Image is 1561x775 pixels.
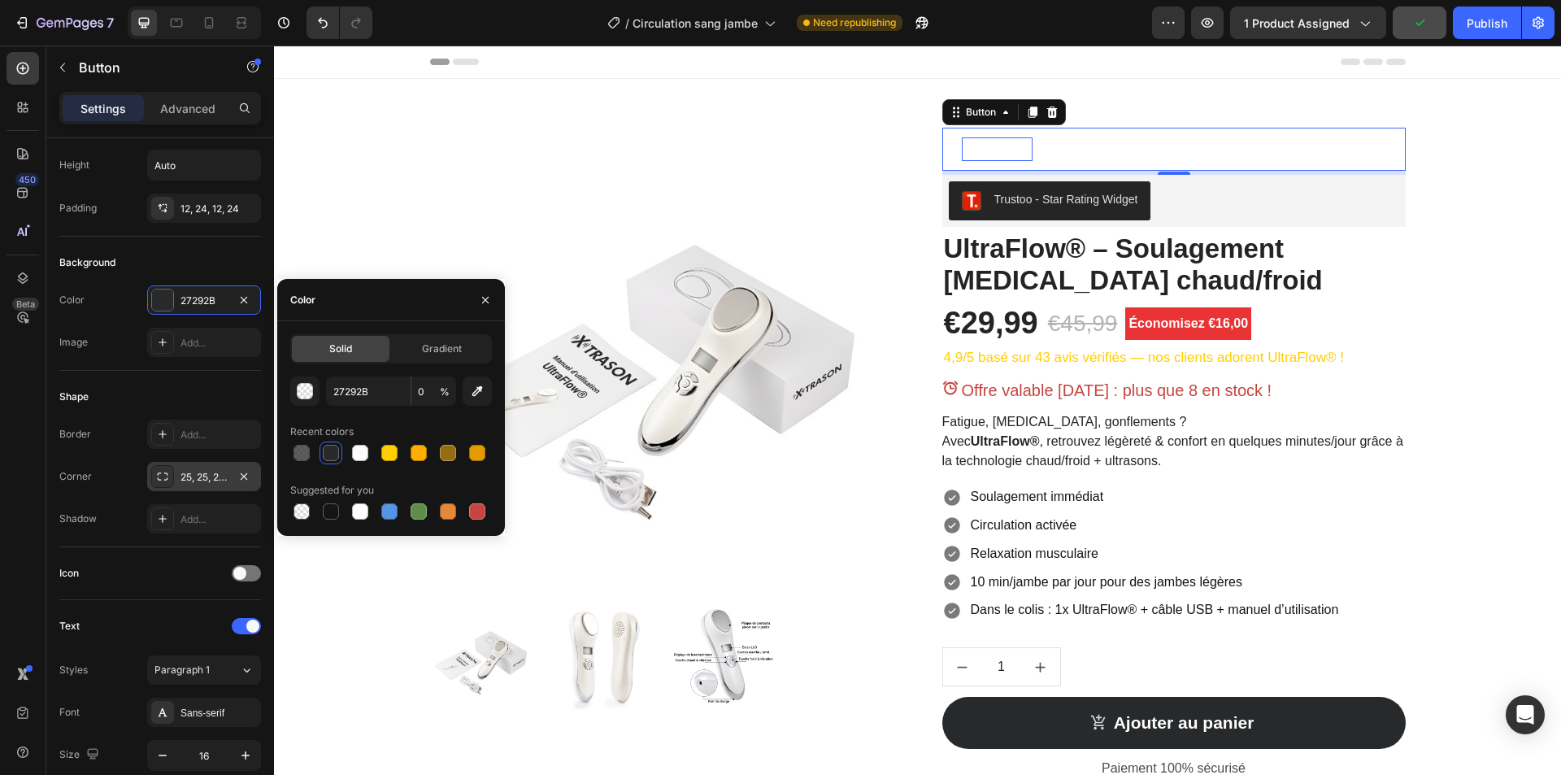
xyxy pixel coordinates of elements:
[708,603,747,640] input: quantity
[15,173,39,186] div: 450
[668,185,1132,253] h2: UltraFlow® – Soulagement [MEDICAL_DATA] chaud/froid
[625,15,629,32] span: /
[59,512,97,526] div: Shadow
[697,553,1065,577] p: Dans le colis : 1x UltraFlow® + câble USB + manuel d’utilisation
[274,46,1561,775] iframe: Design area
[160,100,215,117] p: Advanced
[688,92,759,115] p: Soldes d'été
[290,425,354,439] div: Recent colors
[180,470,228,485] div: 25, 25, 25, 25
[59,619,80,633] div: Text
[688,146,707,165] img: Trustoo.png
[670,712,1130,735] p: Paiement 100% sécurisé
[840,664,981,690] div: Ajouter au panier
[7,7,121,39] button: 7
[720,146,864,163] div: Trustoo - Star Rating Widget
[329,342,352,356] span: Solid
[697,468,1065,492] p: Circulation activée
[688,92,759,115] div: Rich Text Editor. Editing area: main
[326,377,411,406] input: Eg: FFFFFF
[688,330,998,359] p: Offre valable [DATE] : plus que 8 en stock !
[668,389,1129,422] p: Avec , retrouvez légèreté & confort en quelques minutes/jour grâce à la technologie chaud/froid +...
[440,385,450,399] span: %
[59,390,89,404] div: Shape
[697,389,766,403] strong: UltraFlow®
[147,655,261,685] button: Paragraph 1
[59,293,85,307] div: Color
[59,705,80,720] div: Font
[290,293,315,307] div: Color
[180,512,257,527] div: Add...
[697,525,1065,549] p: 10 min/jambe par jour pour des jambes légères
[1230,7,1386,39] button: 1 product assigned
[1506,695,1545,734] div: Open Intercom Messenger
[772,259,846,297] div: €45,99
[668,82,779,125] button: <p>Soldes d'été</p>
[59,566,79,581] div: Icon
[180,428,257,442] div: Add...
[59,158,89,172] div: Height
[668,651,1132,703] button: Ajouter au panier
[1453,7,1521,39] button: Publish
[697,497,1065,520] p: Relaxation musculaire
[107,13,114,33] p: 7
[180,202,257,216] div: 12, 24, 12, 24
[59,427,91,442] div: Border
[59,255,115,270] div: Background
[59,663,88,677] div: Styles
[689,59,725,74] div: Button
[12,298,39,311] div: Beta
[79,58,217,77] p: Button
[422,342,462,356] span: Gradient
[851,262,977,294] pre: Économisez €16,00
[59,201,97,216] div: Padding
[669,603,708,640] button: decrement
[668,258,766,298] div: €29,99
[1244,15,1350,32] span: 1 product assigned
[180,706,257,721] div: Sans-serif
[290,483,374,498] div: Suggested for you
[747,603,786,640] button: increment
[633,15,758,32] span: Circulation sang jambe
[307,7,372,39] div: Undo/Redo
[80,100,126,117] p: Settings
[670,300,1130,325] p: 4,9/5 basé sur 43 avis vérifiés — nos clients adorent UltraFlow® !
[1467,15,1507,32] div: Publish
[59,335,88,350] div: Image
[697,440,1065,464] p: Soulagement immédiat
[154,663,210,677] span: Paragraph 1
[59,744,102,766] div: Size
[675,136,877,175] button: Trustoo - Star Rating Widget
[813,15,896,30] span: Need republishing
[668,369,913,383] p: Fatigue, [MEDICAL_DATA], gonflements ?
[180,294,228,308] div: 27292B
[180,336,257,350] div: Add...
[59,469,92,484] div: Corner
[148,150,260,180] input: Auto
